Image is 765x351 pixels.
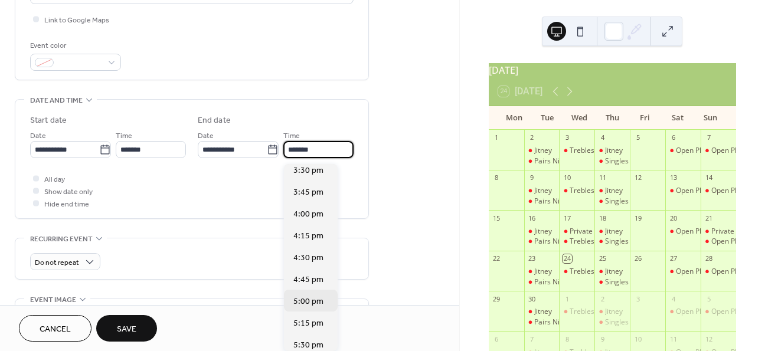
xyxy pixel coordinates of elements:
div: Jitney [605,307,623,317]
div: Trebles Night [559,146,594,156]
span: Show date only [44,186,93,198]
div: 25 [598,254,607,263]
div: Private Event [711,227,754,237]
span: 5:00 pm [293,296,323,308]
span: 4:45 pm [293,274,323,286]
div: Jitney [524,227,560,237]
div: 1 [492,133,501,142]
div: 2 [528,133,537,142]
div: 11 [598,173,607,182]
div: 4 [669,294,678,303]
div: Jitney [524,146,560,156]
div: 9 [528,173,537,182]
div: Open Play [711,267,744,277]
div: 9 [598,334,607,343]
div: Singles Night [605,277,648,287]
div: Jitney [594,307,630,317]
div: Open Play [676,227,709,237]
div: 15 [492,214,501,222]
div: 6 [669,133,678,142]
div: Jitney [534,267,552,277]
div: Jitney [534,146,552,156]
div: Private Event [701,227,736,237]
div: Pairs Night [524,237,560,247]
div: 3 [633,294,642,303]
div: 8 [563,334,571,343]
span: Link to Google Maps [44,14,109,27]
div: Jitney [534,186,552,196]
div: Open Play [676,186,709,196]
div: Jitney [524,186,560,196]
div: Open Play [711,146,744,156]
div: 3 [563,133,571,142]
div: Trebles Night [570,237,614,247]
div: Pairs Night [534,156,570,166]
div: 5 [704,294,713,303]
div: 14 [704,173,713,182]
div: Trebles Night [570,267,614,277]
div: Trebles Night [570,146,614,156]
div: Jitney [594,146,630,156]
span: Date [198,130,214,142]
div: Open Play [701,146,736,156]
div: 18 [598,214,607,222]
div: Open Play [665,307,701,317]
span: Event image [30,294,76,306]
div: 11 [669,334,678,343]
div: 26 [633,254,642,263]
div: Jitney [534,227,552,237]
div: Singles Night [594,196,630,206]
div: Jitney [605,267,623,277]
div: 19 [633,214,642,222]
span: All day [44,173,65,186]
div: [DATE] [489,63,736,77]
div: 22 [492,254,501,263]
span: 4:00 pm [293,208,323,221]
div: Open Play [665,186,701,196]
div: Jitney [605,227,623,237]
span: Hide end time [44,198,89,211]
div: Pairs Night [524,277,560,287]
div: 6 [492,334,501,343]
div: 16 [528,214,537,222]
div: Sun [694,106,727,130]
button: Save [96,315,157,342]
div: 12 [704,334,713,343]
div: Start date [30,114,67,127]
div: Open Play [711,186,744,196]
div: Trebles Night [559,237,594,247]
div: Trebles Night [559,307,594,317]
span: 3:45 pm [293,186,323,199]
div: Open Play [701,307,736,317]
div: Pairs Night [534,317,570,327]
div: 17 [563,214,571,222]
span: Date and time [30,94,83,107]
div: 23 [528,254,537,263]
div: Open Play [701,237,736,247]
div: Open Play [676,267,709,277]
button: Cancel [19,315,91,342]
div: 27 [669,254,678,263]
div: Jitney [605,186,623,196]
div: Trebles Night [559,267,594,277]
span: Time [116,130,132,142]
div: Private Event [570,227,613,237]
div: Event color [30,40,119,52]
div: 2 [598,294,607,303]
div: Open Play [665,227,701,237]
div: Tue [531,106,563,130]
div: Singles Night [594,156,630,166]
div: Private Event [559,227,594,237]
div: 7 [704,133,713,142]
div: 20 [669,214,678,222]
div: Wed [563,106,596,130]
div: 7 [528,334,537,343]
span: Do not repeat [35,256,79,270]
div: Pairs Night [524,156,560,166]
div: Open Play [701,186,736,196]
div: 5 [633,133,642,142]
span: Recurring event [30,233,93,245]
div: Open Play [711,307,744,317]
div: Pairs Night [534,196,570,206]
